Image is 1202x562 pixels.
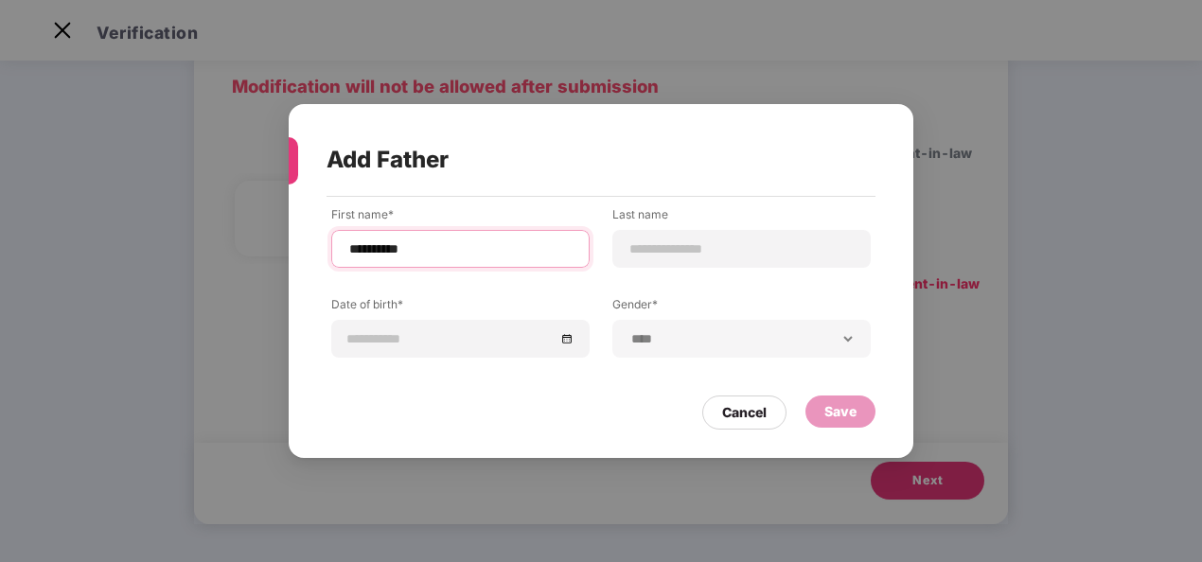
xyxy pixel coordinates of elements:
label: Gender* [612,296,871,320]
div: Add Father [327,123,830,197]
label: Last name [612,206,871,230]
div: Save [824,401,857,422]
label: First name* [331,206,590,230]
div: Cancel [722,402,767,423]
label: Date of birth* [331,296,590,320]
